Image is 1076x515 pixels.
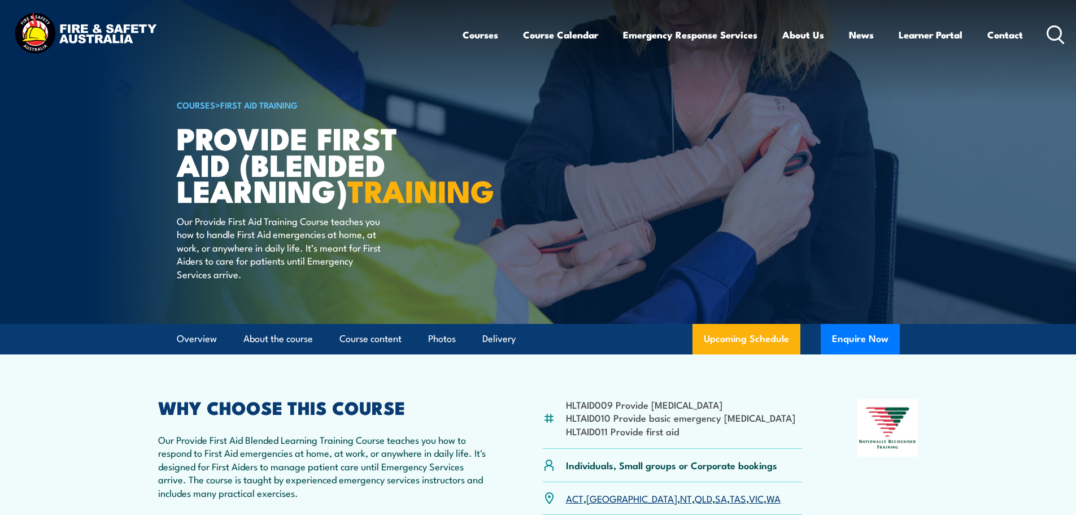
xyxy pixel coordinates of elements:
[482,324,516,354] a: Delivery
[566,398,795,411] li: HLTAID009 Provide [MEDICAL_DATA]
[749,491,764,505] a: VIC
[523,20,598,50] a: Course Calendar
[566,458,777,471] p: Individuals, Small groups or Corporate bookings
[566,492,781,505] p: , , , , , , ,
[339,324,402,354] a: Course content
[158,433,488,499] p: Our Provide First Aid Blended Learning Training Course teaches you how to respond to First Aid em...
[821,324,900,354] button: Enquire Now
[220,98,298,111] a: First Aid Training
[566,491,583,505] a: ACT
[428,324,456,354] a: Photos
[177,124,456,204] h1: Provide First Aid (Blended Learning)
[158,399,488,415] h2: WHY CHOOSE THIS COURSE
[987,20,1023,50] a: Contact
[463,20,498,50] a: Courses
[566,411,795,424] li: HLTAID010 Provide basic emergency [MEDICAL_DATA]
[857,399,918,457] img: Nationally Recognised Training logo.
[849,20,874,50] a: News
[766,491,781,505] a: WA
[730,491,746,505] a: TAS
[680,491,692,505] a: NT
[623,20,757,50] a: Emergency Response Services
[695,491,712,505] a: QLD
[566,425,795,438] li: HLTAID011 Provide first aid
[586,491,677,505] a: [GEOGRAPHIC_DATA]
[177,214,383,280] p: Our Provide First Aid Training Course teaches you how to handle First Aid emergencies at home, at...
[243,324,313,354] a: About the course
[177,98,215,111] a: COURSES
[692,324,800,354] a: Upcoming Schedule
[177,98,456,111] h6: >
[177,324,217,354] a: Overview
[899,20,962,50] a: Learner Portal
[782,20,824,50] a: About Us
[347,166,494,213] strong: TRAINING
[715,491,727,505] a: SA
